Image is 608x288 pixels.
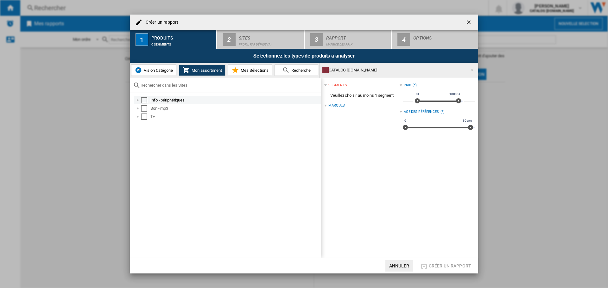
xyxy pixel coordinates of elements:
[150,97,320,103] div: Info - périphériques
[326,40,389,46] div: Matrice des prix
[131,64,176,76] button: Vision Catégorie
[310,33,323,46] div: 3
[150,105,320,112] div: Son - mp3
[239,68,269,73] span: Mes Sélections
[404,83,411,88] div: Prix
[465,19,473,27] ng-md-icon: getI18NText('BUTTONS.CLOSE_DIALOG')
[141,97,150,103] md-checkbox: Select
[324,89,399,101] span: Veuillez choisir au moins 1 segment
[290,68,311,73] span: Recherche
[462,118,473,123] span: 30 ans
[141,83,318,88] input: Rechercher dans les Sites
[223,33,236,46] div: 2
[179,64,225,76] button: Mon assortiment
[397,33,410,46] div: 4
[275,64,318,76] button: Recherche
[429,263,471,268] span: Créer un rapport
[413,33,476,40] div: Options
[151,40,214,46] div: 0 segments
[322,66,465,75] div: CATALOG [DOMAIN_NAME]
[463,16,476,29] button: getI18NText('BUTTONS.CLOSE_DIALOG')
[141,105,150,112] md-checkbox: Select
[151,33,214,40] div: Produits
[404,109,439,114] div: Age des références
[403,118,407,123] span: 0
[130,30,217,49] button: 1 Produits 0 segments
[130,49,478,63] div: Selectionnez les types de produits à analyser
[392,30,478,49] button: 4 Options
[239,33,301,40] div: Sites
[418,260,473,272] button: Créer un rapport
[305,30,392,49] button: 3 Rapport Matrice des prix
[142,68,173,73] span: Vision Catégorie
[415,92,421,97] span: 0€
[228,64,272,76] button: Mes Sélections
[328,83,347,88] div: segments
[448,92,461,97] span: 10000€
[190,68,222,73] span: Mon assortiment
[135,66,142,74] img: wiser-icon-blue.png
[142,19,179,26] h4: Créer un rapport
[136,33,148,46] div: 1
[150,113,320,120] div: Tv
[385,260,413,272] button: Annuler
[326,33,389,40] div: Rapport
[239,40,301,46] div: Profil par défaut (7)
[141,113,150,120] md-checkbox: Select
[217,30,304,49] button: 2 Sites Profil par défaut (7)
[328,103,345,108] div: Marques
